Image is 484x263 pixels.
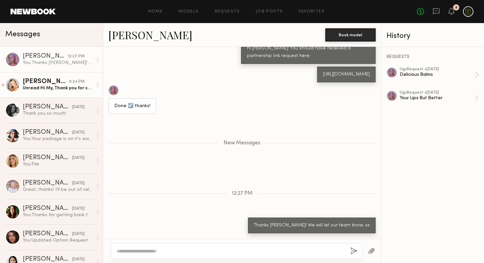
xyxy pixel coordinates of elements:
[387,55,479,59] div: REQUESTS
[72,206,85,212] div: [DATE]
[23,155,72,161] div: [PERSON_NAME]
[400,91,479,106] a: ugcRequest •[DATE]Your Lips But Better
[400,67,475,72] div: ugc Request • [DATE]
[148,10,163,14] a: Home
[23,85,93,91] div: Unread: Hi My, Thank you for sending this over! I’d love to create content for your Delicious Bal...
[67,53,85,60] div: 12:27 PM
[72,104,85,110] div: [DATE]
[72,256,85,263] div: [DATE]
[69,79,85,85] div: 9:24 PM
[23,161,93,167] div: You: File
[299,10,325,14] a: Favorites
[323,71,370,78] div: [URL][DOMAIN_NAME]
[72,130,85,136] div: [DATE]
[23,187,93,193] div: Great, thanks! I’ll be out of cell service here and there but will check messages whenever I have...
[23,129,72,136] div: [PERSON_NAME]
[400,72,475,78] div: Delicious Balms
[178,10,199,14] a: Models
[72,180,85,187] div: [DATE]
[23,231,72,237] div: [PERSON_NAME]
[387,32,479,40] div: History
[400,67,479,82] a: ugcRequest •[DATE]Delicious Balms
[23,78,69,85] div: [PERSON_NAME]
[325,28,376,42] button: Book model
[256,10,283,14] a: Job Posts
[23,205,72,212] div: [PERSON_NAME]
[400,91,475,95] div: ugc Request • [DATE]
[23,53,67,60] div: [PERSON_NAME]
[23,237,93,244] div: You: Updated Option Request
[232,191,253,196] span: 12:27 PM
[23,104,72,110] div: [PERSON_NAME]
[5,31,40,38] span: Messages
[23,110,93,117] div: Thank you so much!
[114,102,150,110] div: Done ☑️ thanks!
[23,60,93,66] div: You: Thanks [PERSON_NAME]! We will let our team know. xx
[325,32,376,37] a: Book model
[72,231,85,237] div: [DATE]
[108,28,192,42] a: [PERSON_NAME]
[254,222,370,229] div: Thanks [PERSON_NAME]! We will let our team know. xx
[72,155,85,161] div: [DATE]
[215,10,240,14] a: Requests
[23,136,93,142] div: You: Your package is on it's way! [URL][DOMAIN_NAME]
[247,45,370,60] div: Hi [PERSON_NAME]! You should have received a partnership link request here:
[23,212,93,218] div: You: Thanks for getting back to us! We'll keep you in mind for the next one! xx
[400,95,475,101] div: Your Lips But Better
[23,180,72,187] div: [PERSON_NAME]
[224,140,260,146] span: New Messages
[455,6,457,10] div: 9
[23,256,72,263] div: [PERSON_NAME]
